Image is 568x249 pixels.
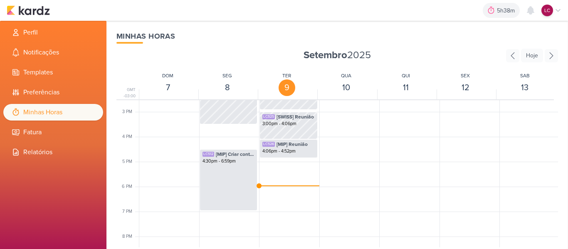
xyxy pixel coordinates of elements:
div: SEG [222,72,232,79]
strong: Setembro [304,49,347,61]
span: 2025 [304,49,371,62]
span: [MIP] Criar conteúdo para blog [216,150,255,158]
div: 4:06pm - 4:52pm [262,148,315,155]
div: QUA [341,72,351,79]
span: [SWISS] Reunião [277,113,314,121]
div: 6 PM [122,183,137,190]
li: Templates [3,64,103,81]
span: [MIP] Reunião [277,141,308,148]
div: 3 PM [122,108,137,116]
div: 4:30pm - 6:59pm [203,158,255,165]
div: QUI [402,72,410,79]
div: LC526 [262,142,275,147]
div: 7 PM [122,208,137,215]
div: 4 PM [122,133,137,141]
div: 8 PM [122,233,137,240]
div: LC512 [203,152,214,157]
div: 5 PM [122,158,137,165]
div: Hoje [521,49,543,62]
div: GMT -03:00 [116,87,137,99]
div: 11 [398,79,414,96]
li: Fatura [3,124,103,141]
img: kardz.app [7,5,50,15]
li: Perfil [3,24,103,41]
li: Notificações [3,44,103,61]
div: 8 [219,79,236,96]
div: LC525 [262,114,275,119]
div: DOM [162,72,173,79]
div: 9 [279,79,295,96]
div: 3:00pm - 4:06pm [262,121,315,127]
div: SAB [520,72,530,79]
li: Preferências [3,84,103,101]
div: Laís Costa [541,5,553,16]
p: LC [544,7,550,14]
div: 13 [516,79,533,96]
div: TER [282,72,291,79]
div: 5h38m [497,6,517,15]
div: 7 [160,79,176,96]
div: Minhas Horas [116,31,558,42]
div: SEX [461,72,470,79]
li: Minhas Horas [3,104,103,121]
div: 12 [457,79,474,96]
div: 10 [338,79,355,96]
li: Relatórios [3,144,103,160]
